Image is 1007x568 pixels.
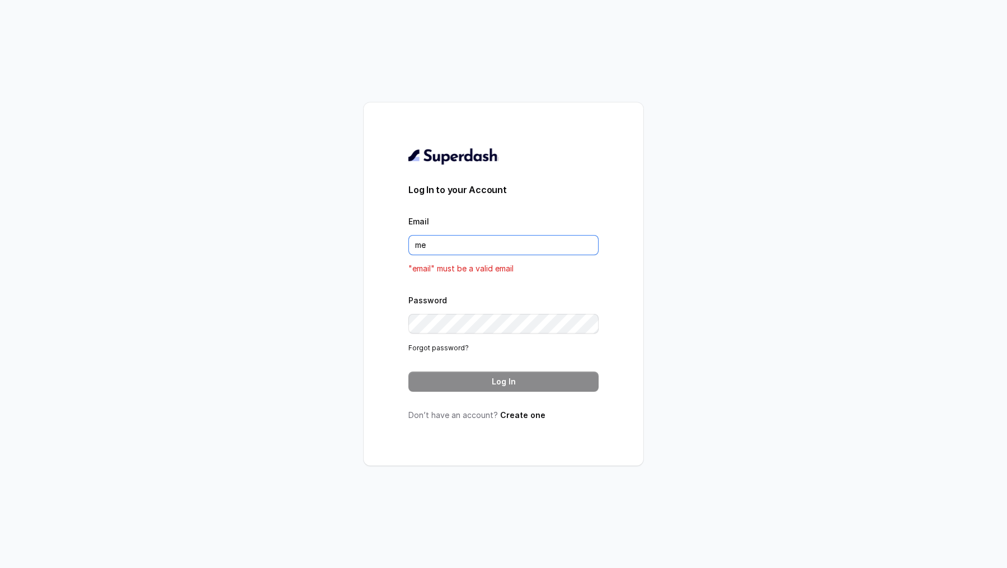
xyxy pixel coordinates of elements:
[408,344,469,352] a: Forgot password?
[408,295,447,305] label: Password
[408,147,498,165] img: light.svg
[500,410,545,420] a: Create one
[408,372,599,392] button: Log In
[408,410,599,421] p: Don’t have an account?
[408,183,599,196] h3: Log In to your Account
[408,235,599,255] input: youremail@example.com
[408,262,599,275] p: "email" must be a valid email
[408,217,429,226] label: Email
